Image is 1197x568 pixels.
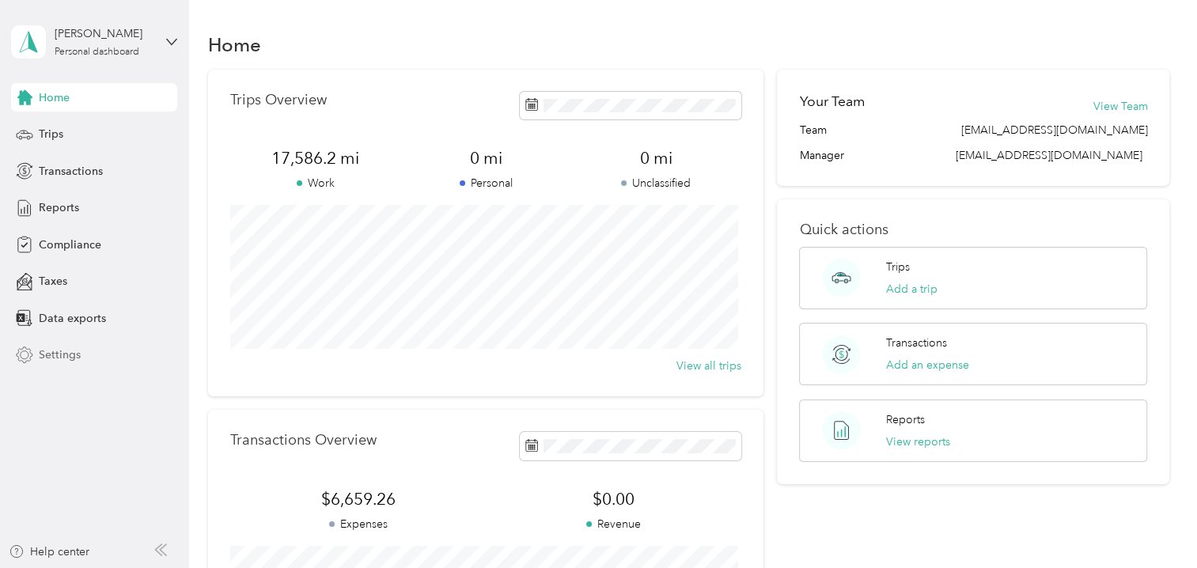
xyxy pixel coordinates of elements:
div: Personal dashboard [55,47,139,57]
span: Manager [799,147,843,164]
p: Transactions [886,335,947,351]
p: Reports [886,411,925,428]
button: View reports [886,434,950,450]
span: [EMAIL_ADDRESS][DOMAIN_NAME] [955,149,1142,162]
p: Unclassified [571,175,741,191]
button: Help center [9,543,89,560]
p: Trips [886,259,910,275]
span: Compliance [39,237,101,253]
span: Team [799,122,826,138]
span: [EMAIL_ADDRESS][DOMAIN_NAME] [960,122,1147,138]
p: Personal [401,175,571,191]
span: Settings [39,346,81,363]
span: $6,659.26 [230,488,486,510]
p: Expenses [230,516,486,532]
p: Work [230,175,400,191]
p: Quick actions [799,222,1147,238]
span: Taxes [39,273,67,290]
span: Data exports [39,310,106,327]
p: Transactions Overview [230,432,377,449]
h2: Your Team [799,92,864,112]
span: $0.00 [486,488,741,510]
div: [PERSON_NAME] [55,25,153,42]
p: Revenue [486,516,741,532]
button: View Team [1093,98,1147,115]
span: 0 mi [401,147,571,169]
span: Trips [39,126,63,142]
button: Add a trip [886,281,938,297]
span: 0 mi [571,147,741,169]
p: Trips Overview [230,92,327,108]
span: Home [39,89,70,106]
h1: Home [208,36,261,53]
span: Reports [39,199,79,216]
span: Transactions [39,163,103,180]
button: Add an expense [886,357,969,373]
span: 17,586.2 mi [230,147,400,169]
button: View all trips [676,358,741,374]
iframe: Everlance-gr Chat Button Frame [1108,479,1197,568]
